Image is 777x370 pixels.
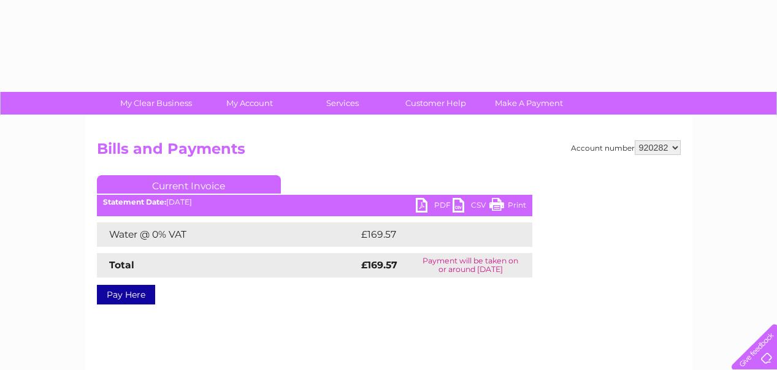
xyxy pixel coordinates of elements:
[385,92,486,115] a: Customer Help
[105,92,207,115] a: My Clear Business
[358,222,510,247] td: £169.57
[97,140,681,164] h2: Bills and Payments
[478,92,580,115] a: Make A Payment
[97,222,358,247] td: Water @ 0% VAT
[409,253,532,277] td: Payment will be taken on or around [DATE]
[292,92,393,115] a: Services
[199,92,300,115] a: My Account
[97,175,281,194] a: Current Invoice
[109,259,134,271] strong: Total
[103,197,166,206] b: Statement Date:
[571,140,681,155] div: Account number
[97,285,155,304] a: Pay Here
[489,198,526,216] a: Print
[416,198,453,216] a: PDF
[361,259,397,271] strong: £169.57
[97,198,532,206] div: [DATE]
[453,198,489,216] a: CSV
